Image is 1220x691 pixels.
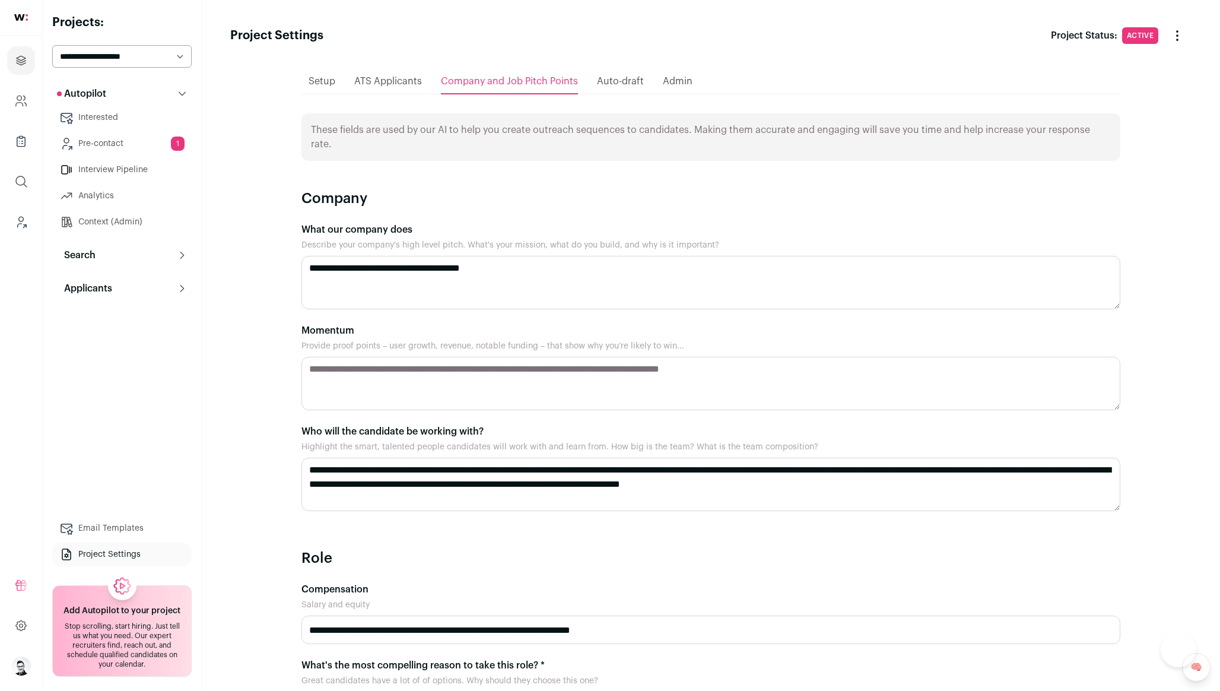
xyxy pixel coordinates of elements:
[354,77,422,86] span: ATS Applicants
[52,243,192,267] button: Search
[301,113,1120,161] div: These fields are used by our AI to help you create outreach sequences to candidates. Making them ...
[301,582,1120,597] label: Compensation
[7,208,35,236] a: Leads (Backoffice)
[301,189,1120,208] h2: Company
[52,585,192,677] a: Add Autopilot to your project Stop scrolling, start hiring. Just tell us what you need. Our exper...
[12,657,31,676] button: Open dropdown
[1163,21,1192,50] button: Change Status
[57,281,112,296] p: Applicants
[52,82,192,106] button: Autopilot
[309,77,335,86] span: Setup
[309,69,335,93] a: Setup
[1182,653,1211,682] a: 🧠
[663,77,692,86] span: Admin
[52,106,192,129] a: Interested
[7,127,35,156] a: Company Lists
[52,184,192,208] a: Analytics
[171,137,185,151] span: 1
[441,77,578,86] span: Company and Job Pitch Points
[597,77,644,86] span: Auto-draft
[301,324,1120,338] label: Momentum
[354,69,422,93] a: ATS Applicants
[52,132,192,156] a: Pre-contact1
[301,223,1120,237] label: What our company does
[1122,27,1158,44] span: Active
[301,424,1120,439] label: Who will the candidate be working with?
[301,549,1120,568] h2: Role
[52,14,192,31] h2: Projects:
[14,14,28,21] img: wellfound-shorthand-0d5821cbd27db2630d0214b213865d53afaa358527fdda9d0ea32b1df1b89c2c.svg
[663,69,692,93] a: Admin
[301,441,1120,453] div: Highlight the smart, talented people candidates will work with and learn from. How big is the tea...
[52,210,192,234] a: Context (Admin)
[63,605,180,617] h2: Add Autopilot to your project
[12,657,31,676] img: 13401752-medium_jpg
[597,69,644,93] a: Auto-draft
[1051,28,1117,43] p: Project Status:
[7,46,35,75] a: Projects
[301,675,1120,687] div: Great candidates have a lot of of options. Why should they choose this one?
[60,622,184,669] div: Stop scrolling, start hiring. Just tell us what you need. Our expert recruiters find, reach out, ...
[301,658,1120,673] label: What's the most compelling reason to take this role? *
[1161,632,1196,667] iframe: Help Scout Beacon - Open
[57,87,106,101] p: Autopilot
[7,87,35,115] a: Company and ATS Settings
[57,248,96,262] p: Search
[52,516,192,540] a: Email Templates
[230,27,323,44] h1: Project Settings
[301,239,1120,251] div: Describe your company's high level pitch. What's your mission, what do you build, and why is it i...
[52,543,192,566] a: Project Settings
[52,158,192,182] a: Interview Pipeline
[301,599,1120,611] div: Salary and equity
[52,277,192,300] button: Applicants
[301,340,1120,352] div: Provide proof points – user growth, revenue, notable funding – that show why you’re likely to win...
